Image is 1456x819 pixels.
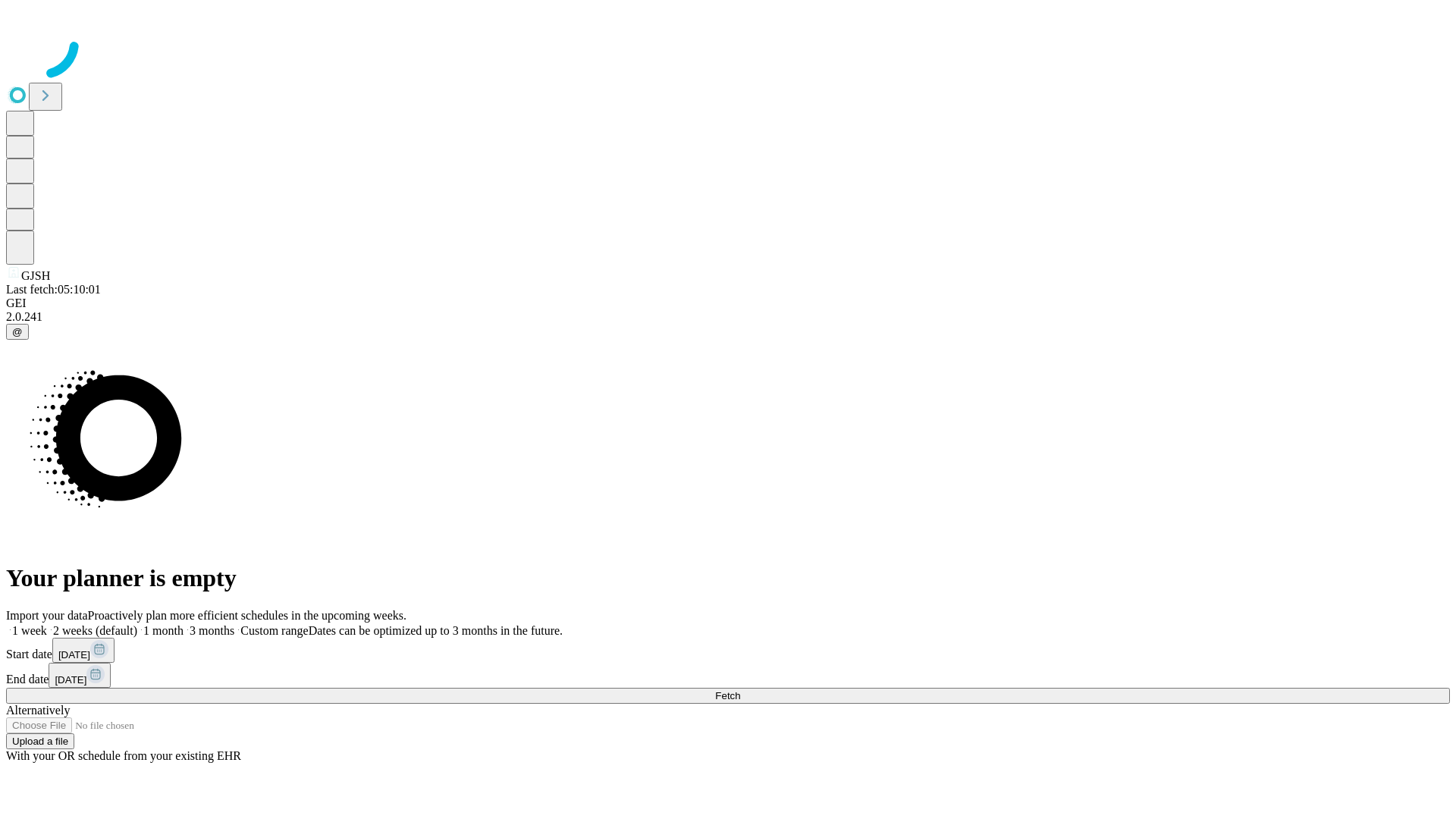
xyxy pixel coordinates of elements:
[190,624,234,637] span: 3 months
[55,674,86,686] span: [DATE]
[6,297,1450,310] div: GEI
[6,324,29,340] button: @
[6,310,1450,324] div: 2.0.241
[6,733,74,749] button: Upload a file
[58,649,90,661] span: [DATE]
[6,688,1450,704] button: Fetch
[53,624,137,637] span: 2 weeks (default)
[12,624,47,637] span: 1 week
[6,283,101,296] span: Last fetch: 05:10:01
[715,690,740,701] span: Fetch
[12,326,23,337] span: @
[6,564,1450,592] h1: Your planner is empty
[309,624,563,637] span: Dates can be optimized up to 3 months in the future.
[52,638,115,663] button: [DATE]
[143,624,184,637] span: 1 month
[49,663,111,688] button: [DATE]
[6,704,70,717] span: Alternatively
[6,609,88,622] span: Import your data
[6,638,1450,663] div: Start date
[21,269,50,282] span: GJSH
[240,624,308,637] span: Custom range
[6,663,1450,688] div: End date
[88,609,406,622] span: Proactively plan more efficient schedules in the upcoming weeks.
[6,749,241,762] span: With your OR schedule from your existing EHR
